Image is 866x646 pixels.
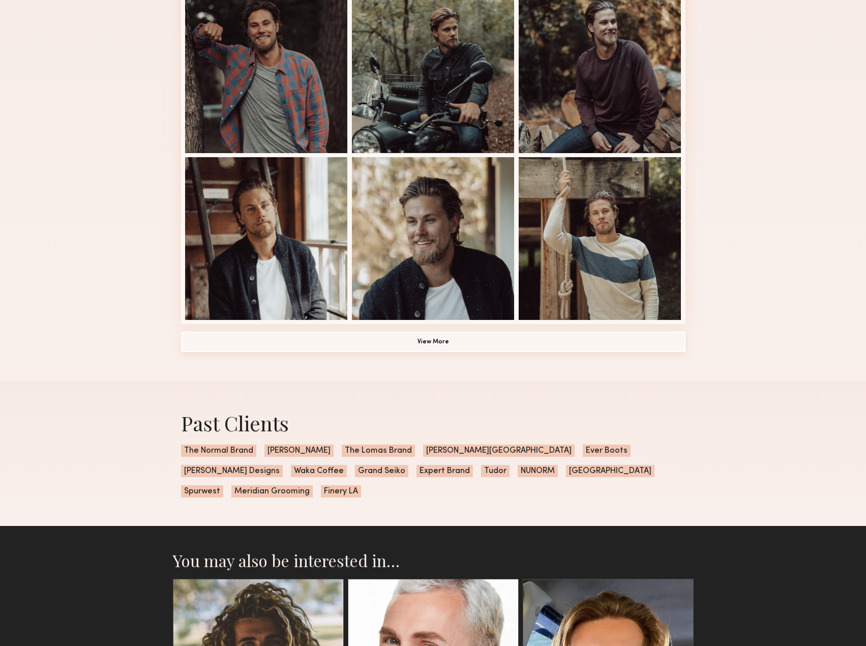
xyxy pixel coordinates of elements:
h2: You may also be interested in… [173,550,694,571]
div: Past Clients [181,409,685,436]
span: [GEOGRAPHIC_DATA] [566,465,654,477]
span: Meridian Grooming [231,485,313,497]
span: Grand Seiko [355,465,408,477]
span: Waka Coffee [291,465,347,477]
span: The Lomas Brand [342,445,415,457]
span: NUNORM [518,465,558,477]
span: [PERSON_NAME] Designs [181,465,283,477]
span: [PERSON_NAME] [264,445,334,457]
span: Expert Brand [416,465,473,477]
span: [PERSON_NAME][GEOGRAPHIC_DATA] [423,445,575,457]
span: Ever Boots [583,445,631,457]
span: Finery LA [321,485,361,497]
span: Tudor [481,465,510,477]
span: The Normal Brand [181,445,256,457]
button: View More [181,332,685,352]
span: Spurwest [181,485,223,497]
